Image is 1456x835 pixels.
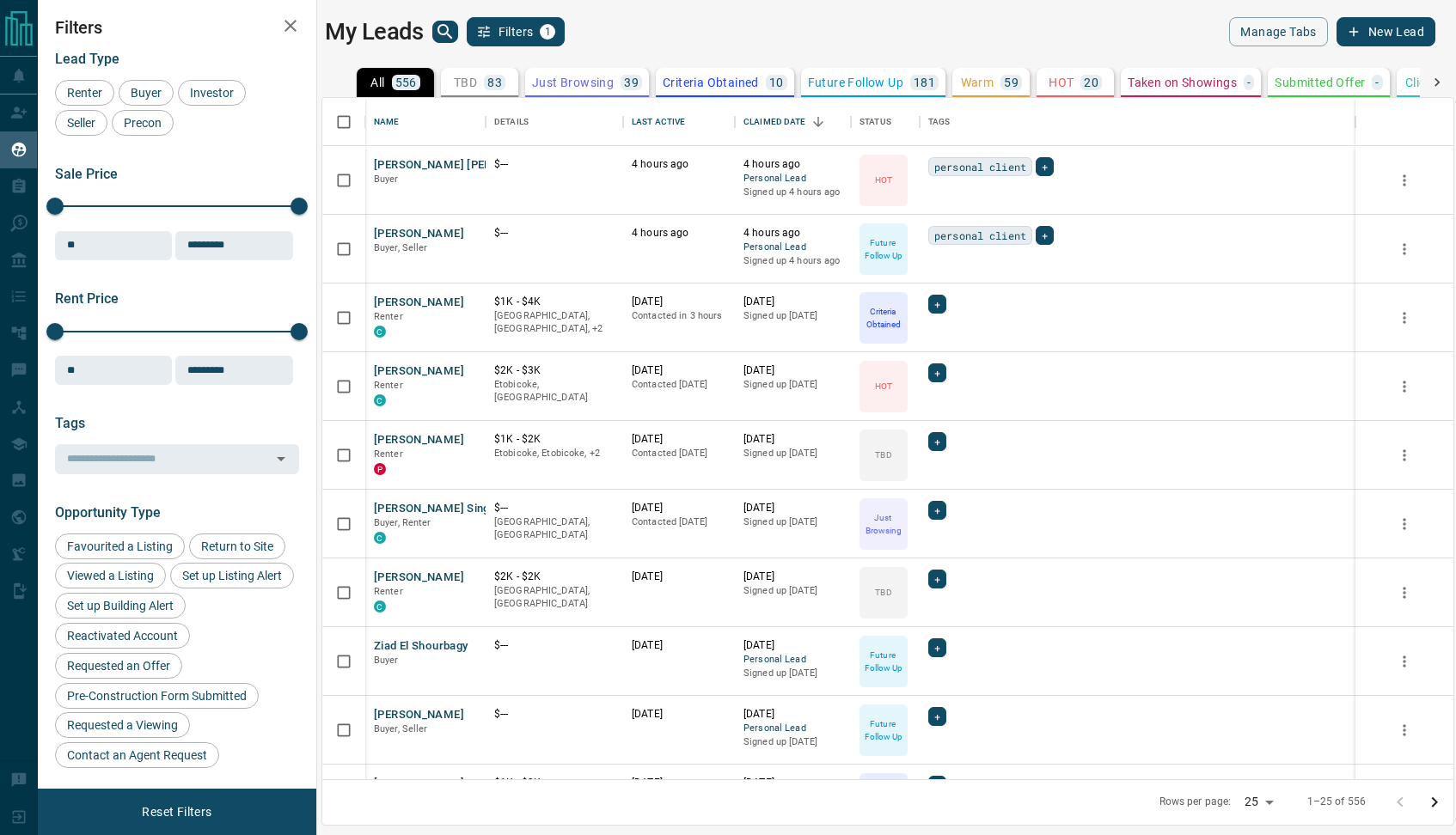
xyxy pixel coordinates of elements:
div: Return to Site [189,533,285,559]
p: [DATE] [632,295,726,309]
p: Just Browsing [532,76,614,88]
button: [PERSON_NAME] [374,226,464,242]
div: Renter [55,80,114,106]
div: condos.ca [374,532,386,544]
div: + [928,638,946,657]
span: Return to Site [195,539,279,553]
div: Name [374,98,400,146]
button: more [1392,580,1417,606]
p: Future Follow Up [861,236,906,262]
div: + [928,776,946,795]
div: Contact an Agent Request [55,742,219,768]
p: Signed up [DATE] [743,309,842,323]
span: Favourited a Listing [61,539,179,553]
span: Sale Price [55,166,118,182]
div: Favourited a Listing [55,533,185,559]
p: [DATE] [743,363,842,378]
span: Personal Lead [743,722,842,736]
p: [DATE] [632,432,726,447]
p: Rows per page: [1159,795,1232,809]
p: Signed up [DATE] [743,735,842,749]
p: Etobicoke, [GEOGRAPHIC_DATA] [494,378,615,405]
p: TBD [875,448,891,461]
span: Set up Building Alert [61,599,180,613]
p: Signed up 4 hours ago [743,254,842,268]
p: [DATE] [632,501,726,515]
span: 1 [541,26,554,38]
p: [DATE] [743,776,842,790]
span: Buyer [374,655,399,666]
p: 4 hours ago [632,226,726,241]
p: West End, Toronto [494,309,615,336]
p: Signed up 4 hours ago [743,186,842,199]
span: Rent Price [55,290,119,307]
div: condos.ca [374,326,386,338]
span: + [934,502,940,519]
p: Just Browsing [861,511,906,537]
p: [DATE] [632,638,726,653]
span: + [934,639,940,656]
p: Signed up [DATE] [743,667,842,680]
p: Signed up [DATE] [743,378,842,392]
div: Investor [178,80,246,106]
p: Contacted [DATE] [632,447,726,460]
p: Signed up [DATE] [743,447,842,460]
p: Future Follow Up [808,76,903,88]
p: HOT [1049,76,1074,88]
span: Buyer [125,86,168,100]
span: Personal Lead [743,653,842,667]
div: + [928,707,946,726]
p: - [1247,76,1251,88]
div: + [1036,226,1054,245]
span: Lead Type [55,51,119,67]
p: Client [1405,76,1437,88]
p: $--- [494,501,615,515]
button: more [1392,649,1417,674]
p: TBD [454,76,477,88]
div: condos.ca [374,600,386,613]
p: [GEOGRAPHIC_DATA], [GEOGRAPHIC_DATA] [494,515,615,542]
button: more [1392,717,1417,743]
button: [PERSON_NAME] [374,363,464,380]
p: Criteria Obtained [861,305,906,331]
span: Requested a Viewing [61,718,184,732]
span: Personal Lead [743,172,842,186]
button: [PERSON_NAME] [374,295,464,311]
div: Requested a Viewing [55,712,190,738]
div: Precon [112,110,174,136]
button: New Lead [1337,17,1435,46]
button: more [1392,511,1417,537]
p: $--- [494,226,615,241]
span: + [934,777,940,794]
p: Signed up [DATE] [743,515,842,529]
span: + [1042,158,1048,175]
div: Status [851,98,920,146]
span: Buyer, Seller [374,723,428,734]
div: Claimed Date [743,98,806,146]
p: Warm [961,76,994,88]
div: Buyer [119,80,174,106]
button: more [1392,374,1417,399]
p: - [1375,76,1379,88]
span: Viewed a Listing [61,569,160,582]
div: Set up Building Alert [55,593,186,619]
div: + [928,295,946,314]
span: Renter [374,448,403,460]
span: Personal Lead [743,241,842,255]
p: 556 [395,76,417,88]
div: Set up Listing Alert [170,563,294,588]
p: 20 [1084,76,1098,88]
span: Set up Listing Alert [176,569,288,582]
span: Tags [55,415,85,431]
button: [PERSON_NAME] [PERSON_NAME] [374,157,557,174]
span: Investor [184,86,240,100]
p: Criteria Obtained [663,76,759,88]
div: + [1036,157,1054,176]
p: [DATE] [743,570,842,584]
p: HOT [875,174,892,186]
button: Open [269,447,293,471]
div: + [928,501,946,520]
div: 25 [1238,789,1279,814]
p: Contacted in 3 hours [632,309,726,323]
div: Last Active [632,98,685,146]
